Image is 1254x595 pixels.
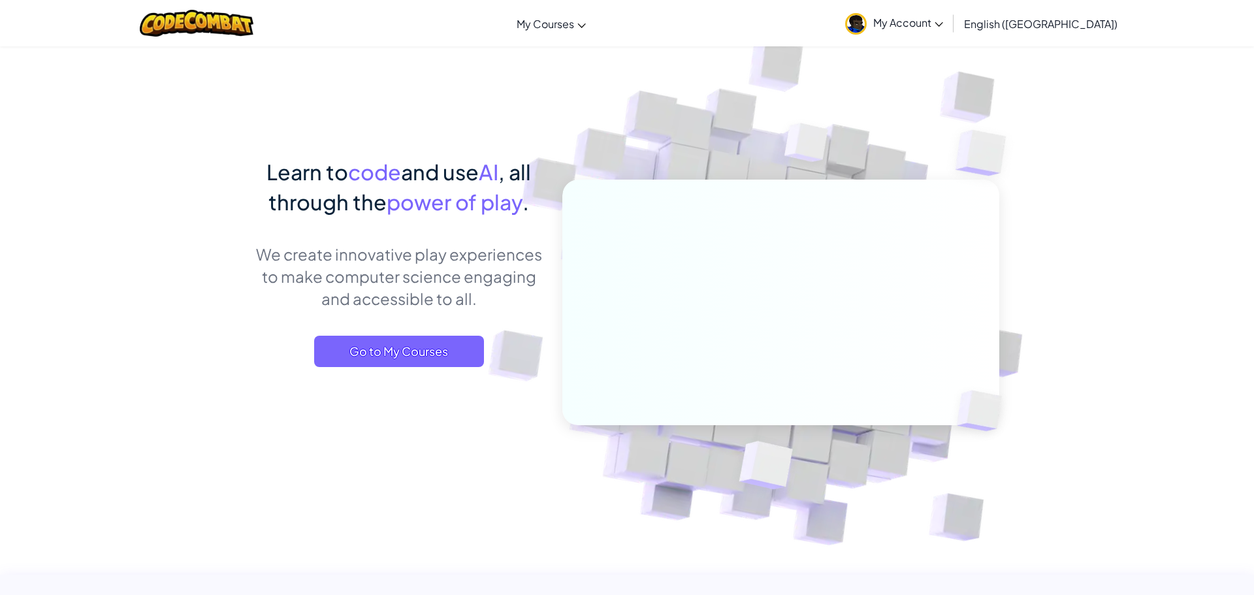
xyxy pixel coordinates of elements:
img: Overlap cubes [929,98,1042,208]
a: Go to My Courses [314,336,484,367]
img: avatar [845,13,867,35]
img: Overlap cubes [707,413,824,522]
a: English ([GEOGRAPHIC_DATA]) [957,6,1124,41]
img: CodeCombat logo [140,10,254,37]
span: My Account [873,16,943,29]
span: . [522,189,529,215]
p: We create innovative play experiences to make computer science engaging and accessible to all. [255,243,543,310]
span: code [348,159,401,185]
span: power of play [387,189,522,215]
span: and use [401,159,479,185]
a: My Courses [510,6,592,41]
span: AI [479,159,498,185]
span: English ([GEOGRAPHIC_DATA]) [964,17,1117,31]
a: My Account [839,3,950,44]
span: My Courses [517,17,574,31]
img: Overlap cubes [760,97,854,195]
span: Learn to [266,159,348,185]
img: Overlap cubes [935,363,1033,458]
